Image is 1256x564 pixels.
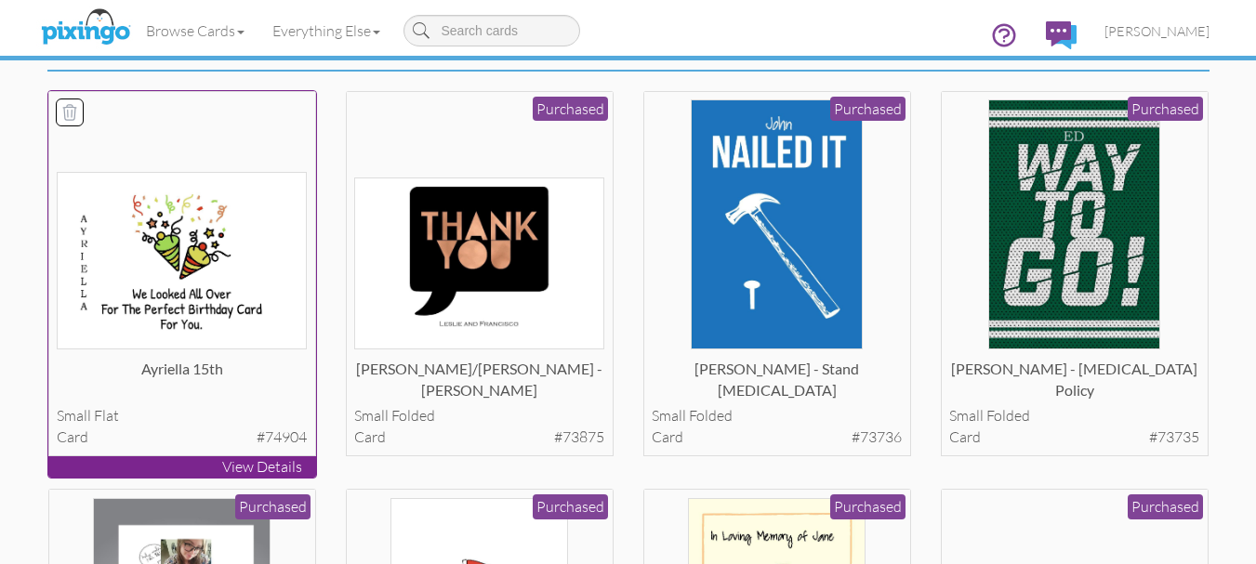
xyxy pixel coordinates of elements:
a: [PERSON_NAME] [1091,7,1223,55]
div: Purchased [830,97,906,122]
img: comments.svg [1046,21,1077,49]
img: 135489-1-1757288061420-2a2a92f452d3b7c0-qa.jpg [57,172,307,349]
span: #73735 [1149,426,1199,448]
div: [PERSON_NAME] - [MEDICAL_DATA] Policy [949,359,1199,396]
img: 133079-1-1750962576719-4e193993917488e7-qa.jpg [691,99,863,349]
span: small [949,406,984,425]
div: Ayriella 15th [57,359,307,396]
div: Purchased [1128,494,1203,519]
div: card [57,426,307,448]
span: folded [986,406,1030,425]
img: 133078-1-1750961663012-b08e321ba9365ceb-qa.jpg [988,99,1160,349]
img: pixingo logo [36,5,135,51]
div: Purchased [533,494,608,519]
div: card [949,426,1199,448]
input: Search cards [403,15,580,46]
div: Purchased [1128,97,1203,122]
span: #74904 [257,426,307,448]
span: small [652,406,686,425]
a: Browse Cards [132,7,258,54]
span: flat [94,406,119,425]
span: #73875 [554,426,604,448]
div: Purchased [533,97,608,122]
span: small [57,406,91,425]
div: Purchased [830,494,906,519]
p: View Details [48,456,316,478]
div: [PERSON_NAME]/[PERSON_NAME] - [PERSON_NAME] [354,359,604,396]
div: card [652,426,902,448]
span: [PERSON_NAME] [1104,23,1210,39]
div: [PERSON_NAME] - Stand [MEDICAL_DATA] [652,359,902,396]
a: Everything Else [258,7,394,54]
img: 133356-1-1751734184427-ca59063e5dbc40f5-qa.jpg [354,177,604,349]
span: small [354,406,389,425]
div: card [354,426,604,448]
span: #73736 [852,426,902,448]
div: Purchased [235,494,311,519]
span: folded [391,406,435,425]
span: folded [689,406,733,425]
